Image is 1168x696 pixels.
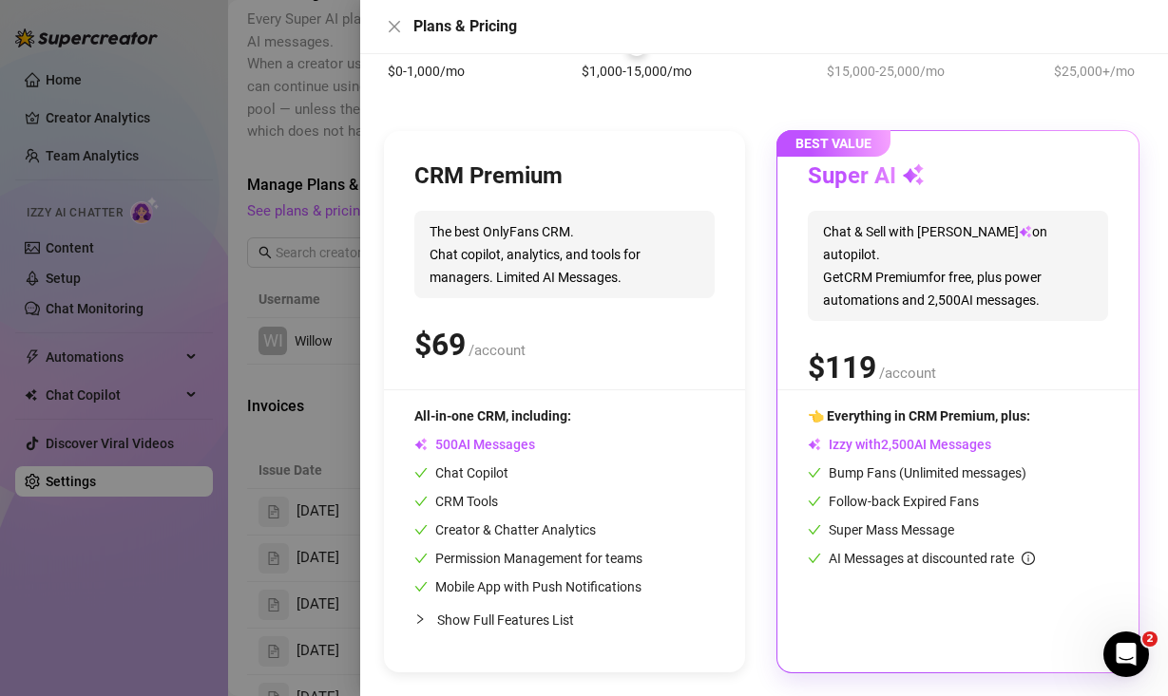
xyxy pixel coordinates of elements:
[808,465,1026,480] span: Bump Fans (Unlimited messages)
[582,61,692,82] span: $1,000-15,000/mo
[827,61,945,82] span: $15,000-25,000/mo
[808,466,821,480] span: check
[414,466,428,480] span: check
[469,342,526,359] span: /account
[383,15,406,38] button: Close
[776,130,890,157] span: BEST VALUE
[414,327,466,363] span: $
[808,408,1030,423] span: 👈 Everything in CRM Premium, plus:
[1103,631,1149,677] iframe: Intercom live chat
[808,552,821,565] span: check
[1022,552,1035,565] span: info-circle
[1054,61,1135,82] span: $25,000+/mo
[388,61,465,82] span: $0-1,000/mo
[879,365,936,382] span: /account
[829,551,1035,566] span: AI Messages at discounted rate
[808,349,876,386] span: $
[414,551,642,566] span: Permission Management for teams
[414,552,428,565] span: check
[414,613,426,625] span: collapsed
[414,465,508,480] span: Chat Copilot
[808,211,1108,321] span: Chat & Sell with [PERSON_NAME] on autopilot. Get CRM Premium for free, plus power automations and...
[413,15,1145,38] div: Plans & Pricing
[808,161,925,192] h3: Super AI
[437,612,574,628] span: Show Full Features List
[414,211,715,298] span: The best OnlyFans CRM. Chat copilot, analytics, and tools for managers. Limited AI Messages.
[414,437,535,452] span: AI Messages
[414,495,428,508] span: check
[414,161,563,192] h3: CRM Premium
[414,580,428,593] span: check
[414,494,498,509] span: CRM Tools
[808,523,821,536] span: check
[414,523,428,536] span: check
[1142,631,1158,647] span: 2
[387,19,402,34] span: close
[414,522,596,537] span: Creator & Chatter Analytics
[414,579,641,594] span: Mobile App with Push Notifications
[808,495,821,508] span: check
[808,437,991,452] span: Izzy with AI Messages
[414,408,571,423] span: All-in-one CRM, including:
[808,494,979,509] span: Follow-back Expired Fans
[414,597,715,642] div: Show Full Features List
[808,522,954,537] span: Super Mass Message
